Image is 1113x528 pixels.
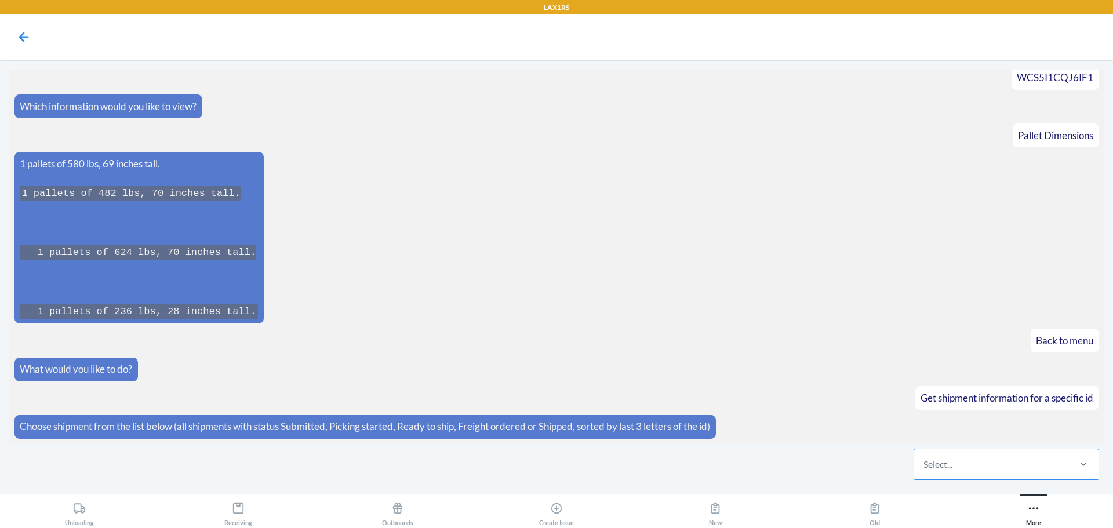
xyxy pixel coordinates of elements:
[795,494,954,526] button: Old
[1017,71,1093,83] span: WCS5I1CQJ6IF1
[1036,334,1093,347] span: Back to menu
[382,497,413,526] div: Outbounds
[159,494,318,526] button: Receiving
[1018,129,1093,141] span: Pallet Dimensions
[318,494,477,526] button: Outbounds
[544,2,569,13] p: LAX1RS
[1026,497,1041,526] div: More
[868,497,881,526] div: Old
[709,497,722,526] div: New
[954,494,1113,526] button: More
[636,494,795,526] button: New
[20,362,132,377] p: What would you like to do?
[539,497,574,526] div: Create Issue
[923,457,952,471] div: Select...
[65,497,94,526] div: Unloading
[20,419,710,434] p: Choose shipment from the list below (all shipments with status Submitted, Picking started, Ready ...
[921,392,1093,404] span: Get shipment information for a specific id
[224,497,252,526] div: Receiving
[477,494,636,526] button: Create Issue
[20,99,197,114] p: Which information would you like to view?
[20,186,258,319] code: 1 pallets of 482 lbs, 70 inches tall. 1 pallets of 624 lbs, 70 inches tall. 1 pallets of 236 lbs,...
[20,156,258,172] p: 1 pallets of 580 lbs, 69 inches tall.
